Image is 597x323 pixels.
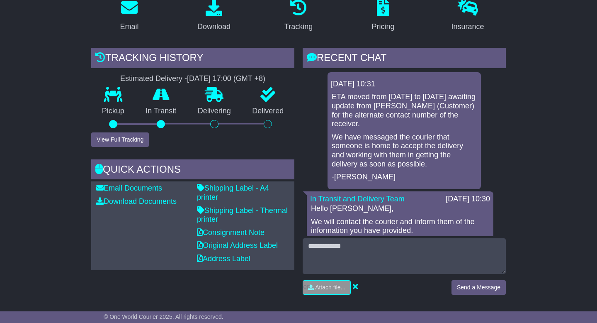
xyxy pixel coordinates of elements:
[91,107,135,116] p: Pickup
[91,48,294,70] div: Tracking history
[311,218,489,235] p: We will contact the courier and inform them of the information you have provided.
[371,21,394,32] div: Pricing
[446,195,490,204] div: [DATE] 10:30
[135,107,187,116] p: In Transit
[332,133,477,169] p: We have messaged the courier that someone is home to accept the delivery and working with them in...
[96,197,177,206] a: Download Documents
[197,228,265,237] a: Consignment Note
[104,313,223,320] span: © One World Courier 2025. All rights reserved.
[197,254,250,263] a: Address Label
[187,107,242,116] p: Delivering
[332,173,477,182] p: -[PERSON_NAME]
[451,21,484,32] div: Insurance
[91,132,149,147] button: View Full Tracking
[197,184,269,201] a: Shipping Label - A4 printer
[96,184,162,192] a: Email Documents
[120,21,138,32] div: Email
[91,74,294,83] div: Estimated Delivery -
[197,206,288,224] a: Shipping Label - Thermal printer
[197,241,278,250] a: Original Address Label
[303,48,506,70] div: RECENT CHAT
[332,93,477,128] p: ETA moved from [DATE] to [DATE] awaiting update from [PERSON_NAME] (Customer) for the alternate c...
[91,159,294,182] div: Quick Actions
[197,21,231,32] div: Download
[451,280,506,295] button: Send a Message
[310,195,405,203] a: In Transit and Delivery Team
[284,21,313,32] div: Tracking
[187,74,265,83] div: [DATE] 17:00 (GMT +8)
[311,204,489,213] p: Hello [PERSON_NAME],
[242,107,295,116] p: Delivered
[331,80,478,89] div: [DATE] 10:31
